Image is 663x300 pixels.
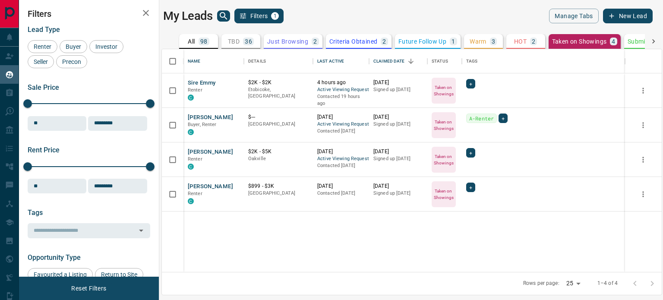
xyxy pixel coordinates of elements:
p: Etobicoke, [GEOGRAPHIC_DATA] [248,86,309,100]
button: [PERSON_NAME] [188,183,233,191]
span: + [469,79,472,88]
h1: My Leads [163,9,213,23]
p: Oakville [248,155,309,162]
button: more [637,119,650,132]
p: 2 [532,38,535,44]
div: Status [427,49,462,73]
p: 4 [612,38,615,44]
p: 4 hours ago [317,79,365,86]
span: Renter [188,87,202,93]
span: Favourited a Listing [31,271,90,278]
p: Taken on Showings [433,119,455,132]
p: 98 [200,38,208,44]
div: Last Active [313,49,369,73]
span: A-Renter [469,114,494,123]
button: New Lead [603,9,653,23]
p: [DATE] [373,79,423,86]
span: Renter [188,156,202,162]
p: [DATE] [373,114,423,121]
p: Criteria Obtained [329,38,378,44]
p: Taken on Showings [433,153,455,166]
span: 1 [272,13,278,19]
span: Renter [31,43,54,50]
span: Buyer [63,43,84,50]
div: + [466,148,475,158]
span: Buyer, Renter [188,122,217,127]
div: Status [432,49,448,73]
p: Signed up [DATE] [373,86,423,93]
p: $--- [248,114,309,121]
p: $899 - $3K [248,183,309,190]
button: more [637,84,650,97]
button: Sire Emmy [188,79,215,87]
button: Sort [405,55,417,67]
div: Details [244,49,313,73]
span: Investor [92,43,120,50]
div: Claimed Date [373,49,405,73]
button: Reset Filters [66,281,112,296]
span: Seller [31,58,51,65]
p: [GEOGRAPHIC_DATA] [248,190,309,197]
p: Contacted [DATE] [317,162,365,169]
p: [DATE] [317,148,365,155]
p: Rows per page: [523,280,559,287]
p: TBD [228,38,240,44]
p: 2 [382,38,386,44]
span: + [469,148,472,157]
div: Name [188,49,201,73]
p: Signed up [DATE] [373,155,423,162]
p: 1–4 of 4 [597,280,618,287]
span: Opportunity Type [28,253,81,262]
span: + [502,114,505,123]
div: Favourited a Listing [28,268,93,281]
p: [DATE] [373,183,423,190]
p: Taken on Showings [433,84,455,97]
span: Lead Type [28,25,60,34]
button: Manage Tabs [549,9,598,23]
span: Tags [28,208,43,217]
span: Active Viewing Request [317,155,365,163]
p: All [188,38,195,44]
div: condos.ca [188,164,194,170]
div: Claimed Date [369,49,427,73]
p: Contacted [DATE] [317,190,365,197]
p: [DATE] [317,183,365,190]
div: Tags [462,49,625,73]
p: Just Browsing [267,38,308,44]
div: Last Active [317,49,344,73]
p: Contacted [DATE] [317,128,365,135]
p: Taken on Showings [552,38,607,44]
div: + [466,183,475,192]
p: Signed up [DATE] [373,121,423,128]
div: Tags [466,49,478,73]
span: Return to Site [98,271,140,278]
div: Buyer [60,40,87,53]
div: + [466,79,475,88]
span: Active Viewing Request [317,121,365,128]
p: Taken on Showings [433,188,455,201]
p: 3 [492,38,495,44]
div: 25 [563,277,584,290]
p: 1 [451,38,455,44]
span: + [469,183,472,192]
p: Contacted 19 hours ago [317,93,365,107]
div: Name [183,49,244,73]
div: Renter [28,40,57,53]
p: [DATE] [373,148,423,155]
div: condos.ca [188,129,194,135]
button: more [637,153,650,166]
div: condos.ca [188,198,194,204]
p: [GEOGRAPHIC_DATA] [248,121,309,128]
span: Precon [59,58,84,65]
p: [DATE] [317,114,365,121]
p: $2K - $5K [248,148,309,155]
p: 36 [245,38,252,44]
button: [PERSON_NAME] [188,114,233,122]
button: Open [135,224,147,237]
p: Future Follow Up [398,38,446,44]
button: Filters1 [234,9,284,23]
div: condos.ca [188,95,194,101]
div: Precon [56,55,87,68]
span: Rent Price [28,146,60,154]
button: [PERSON_NAME] [188,148,233,156]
